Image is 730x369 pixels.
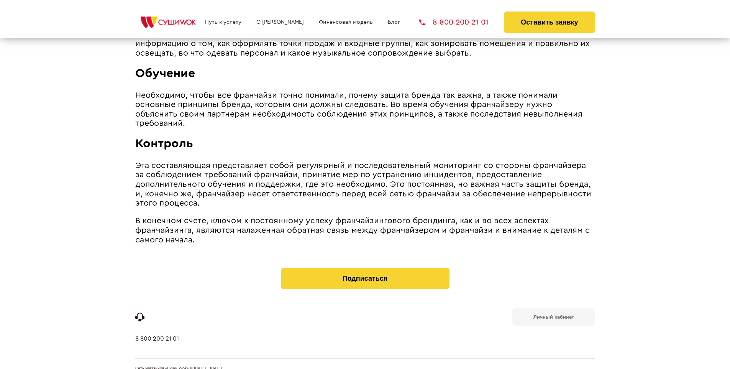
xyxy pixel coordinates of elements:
span: В конечном счете, ключом к постоянному успеху франчайзингового брендинга, как и во всех аспектах ... [135,217,590,244]
span: Мы в СушиWok относимся к нашему брендбуку как к важному элементу корпоративной идентичности компа... [135,21,592,57]
b: Личный кабинет [533,315,574,320]
span: Контроль [135,137,193,150]
span: Обучение [135,67,195,79]
a: 8 800 200 21 01 [135,335,179,358]
span: Необходимо, чтобы все франчайзи точно понимали, почему защита бренда так важна, а также понимали ... [135,91,582,128]
a: О [PERSON_NAME] [256,19,304,25]
span: Эта составляющая представляет собой регулярный и последовательный мониторинг со стороны франчайзе... [135,161,591,207]
span: 8 800 200 21 01 [433,18,489,26]
a: Путь к успеху [205,19,241,25]
a: 8 800 200 21 01 [419,18,489,26]
a: Личный кабинет [512,308,595,326]
button: Оставить заявку [504,12,595,33]
a: Блог [388,19,400,25]
a: Финансовая модель [319,19,373,25]
button: Подписаться [281,268,449,289]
